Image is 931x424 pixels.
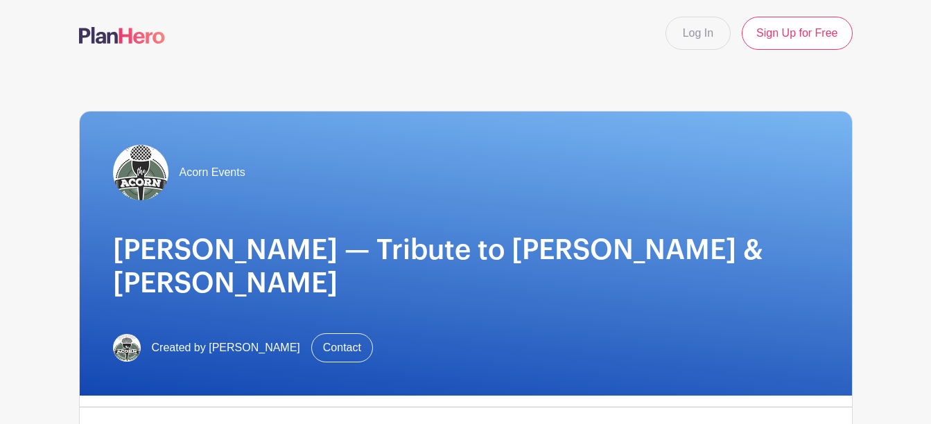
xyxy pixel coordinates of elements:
[113,233,819,300] h1: [PERSON_NAME] — Tribute to [PERSON_NAME] & [PERSON_NAME]
[742,17,852,50] a: Sign Up for Free
[79,27,165,44] img: logo-507f7623f17ff9eddc593b1ce0a138ce2505c220e1c5a4e2b4648c50719b7d32.svg
[180,164,245,181] span: Acorn Events
[311,333,373,362] a: Contact
[152,339,300,356] span: Created by [PERSON_NAME]
[113,334,141,362] img: Acorn%20Logo%20SMALL.jpg
[665,17,731,50] a: Log In
[113,145,168,200] img: Acorn%20Logo%20SMALL.jpg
